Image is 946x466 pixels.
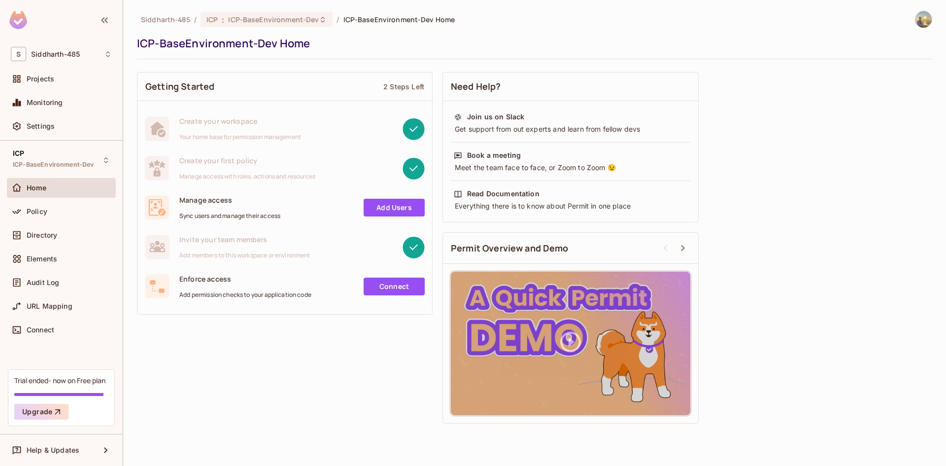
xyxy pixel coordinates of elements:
span: Enforce access [179,274,311,284]
span: ICP [206,15,218,24]
img: SReyMgAAAABJRU5ErkJggg== [9,11,27,29]
span: ICP-BaseEnvironment-Dev [13,161,94,169]
span: Invite your team members [179,235,310,244]
span: Projects [27,75,54,83]
span: Directory [27,231,57,239]
span: Home [27,184,47,192]
span: Workspace: Siddharth-485 [31,50,80,58]
span: Policy [27,208,47,215]
li: / [194,15,197,24]
span: URL Mapping [27,302,72,310]
span: Monitoring [27,99,63,107]
span: ICP [13,149,24,157]
span: Help & Updates [27,446,79,454]
span: Audit Log [27,279,59,287]
span: Your home base for permission management [179,133,301,141]
a: Add Users [364,199,425,216]
span: Elements [27,255,57,263]
span: Need Help? [451,80,501,93]
div: Join us on Slack [467,112,524,122]
div: Everything there is to know about Permit in one place [454,201,687,211]
a: Connect [364,278,425,295]
div: Trial ended- now on Free plan [14,376,105,385]
div: Book a meeting [467,150,521,160]
li: / [337,15,339,24]
div: ICP-BaseEnvironment-Dev Home [137,36,927,51]
div: Meet the team face to face, or Zoom to Zoom 😉 [454,163,687,173]
span: Add permission checks to your application code [179,291,311,299]
span: Sync users and manage their access [179,212,280,220]
span: Settings [27,122,55,130]
span: Manage access [179,195,280,205]
img: Siddharth Sharma [915,11,932,28]
button: Upgrade [14,404,68,420]
span: the active workspace [141,15,190,24]
span: Permit Overview and Demo [451,242,569,254]
span: Add members to this workspace or environment [179,251,310,259]
span: Create your workspace [179,116,301,126]
div: Read Documentation [467,189,540,199]
span: Getting Started [145,80,214,93]
span: ICP-BaseEnvironment-Dev [228,15,319,24]
span: S [11,47,26,61]
span: Connect [27,326,54,334]
span: Create your first policy [179,156,315,165]
span: Manage access with roles, actions and resources [179,173,315,180]
span: : [221,16,225,24]
div: Get support from out experts and learn from fellow devs [454,124,687,134]
div: 2 Steps Left [383,82,424,91]
span: ICP-BaseEnvironment-Dev Home [343,15,455,24]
